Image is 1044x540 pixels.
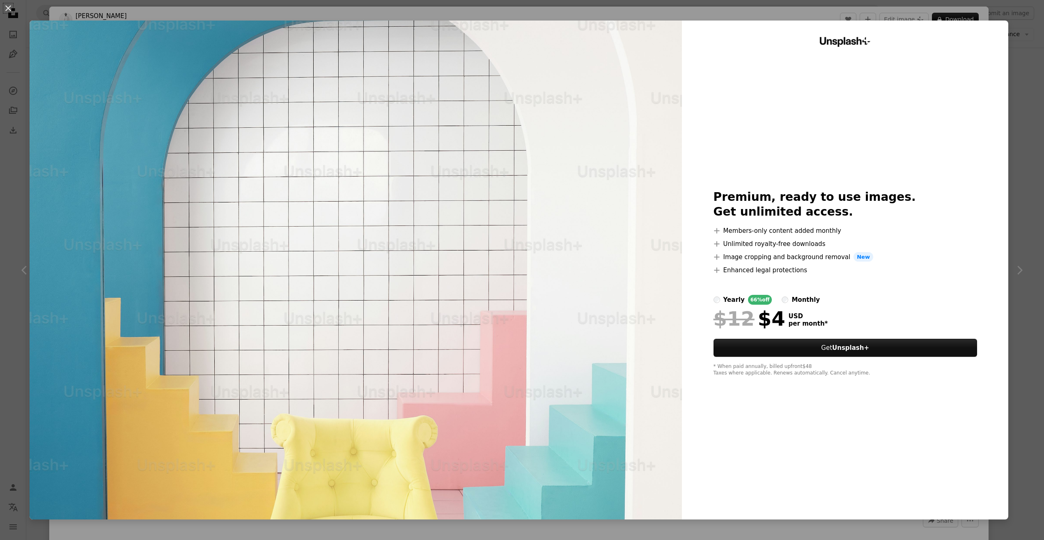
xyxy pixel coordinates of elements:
[714,339,977,357] button: GetUnsplash+
[832,344,869,352] strong: Unsplash+
[714,265,977,275] li: Enhanced legal protections
[714,308,785,329] div: $4
[714,252,977,262] li: Image cropping and background removal
[714,296,720,303] input: yearly66%off
[854,252,873,262] span: New
[714,363,977,377] div: * When paid annually, billed upfront $48 Taxes where applicable. Renews automatically. Cancel any...
[792,295,820,305] div: monthly
[789,313,828,320] span: USD
[748,295,772,305] div: 66% off
[723,295,745,305] div: yearly
[714,226,977,236] li: Members-only content added monthly
[782,296,788,303] input: monthly
[714,308,755,329] span: $12
[714,239,977,249] li: Unlimited royalty-free downloads
[714,190,977,219] h2: Premium, ready to use images. Get unlimited access.
[789,320,828,327] span: per month *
